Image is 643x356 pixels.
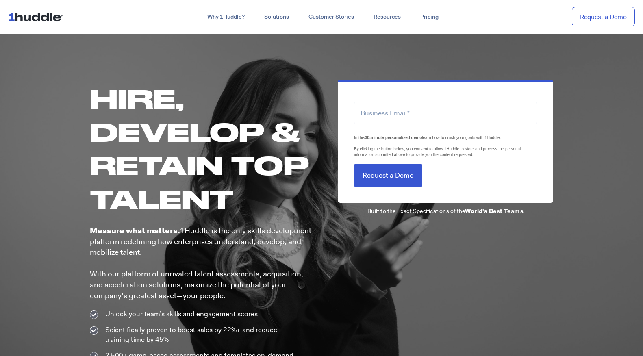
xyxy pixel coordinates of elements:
[364,10,411,24] a: Resources
[465,207,524,215] b: World's Best Teams
[254,10,299,24] a: Solutions
[365,135,422,140] strong: 30-minute personalized demo
[8,9,66,24] img: ...
[299,10,364,24] a: Customer Stories
[103,325,302,345] span: Scientifically proven to boost sales by 22%+ and reduce training time by 45%
[572,7,635,27] a: Request a Demo
[90,82,313,215] h1: Hire, Develop & Retain Top Talent
[90,226,180,236] b: Measure what matters.
[354,135,521,157] span: In this learn how to crush your goals with 1Huddle. By clicking the button below, you consent to ...
[338,207,553,215] p: Built to the Exact Specifications of the
[90,226,313,301] p: 1Huddle is the only skills development platform redefining how enterprises understand, develop, a...
[103,309,258,319] span: Unlock your team’s skills and engagement scores
[354,164,422,187] input: Request a Demo
[198,10,254,24] a: Why 1Huddle?
[411,10,448,24] a: Pricing
[354,102,537,124] input: Business Email*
